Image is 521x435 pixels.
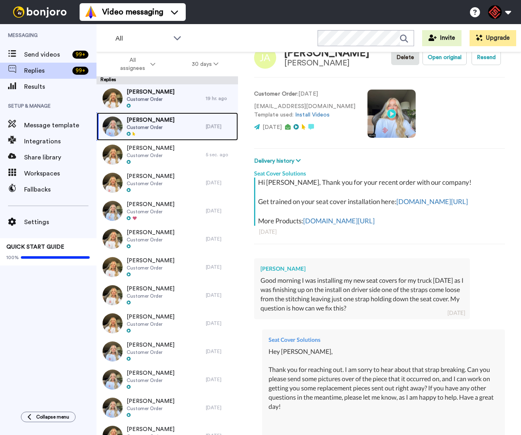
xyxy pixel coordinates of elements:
p: : [DATE] [254,90,355,98]
div: [DATE] [206,236,234,242]
span: [PERSON_NAME] [127,116,174,124]
div: [DATE] [206,123,234,130]
div: 19 hr. ago [206,95,234,102]
span: [PERSON_NAME] [127,397,174,405]
a: [PERSON_NAME]Customer Order19 hr. ago [96,84,238,112]
a: [PERSON_NAME]Customer Order[DATE] [96,225,238,253]
div: [DATE] [206,264,234,270]
img: 52ca0e81-6046-4e95-a981-4d47291f86d8-thumb.jpg [103,285,123,305]
button: Delete [391,50,419,65]
span: Customer Order [127,124,174,131]
span: Fallbacks [24,185,96,194]
span: QUICK START GUIDE [6,244,64,250]
button: Invite [422,30,462,46]
div: [DATE] [206,376,234,383]
strong: Customer Order [254,91,297,97]
button: Resend [472,50,501,65]
a: [PERSON_NAME]Customer Order[DATE] [96,197,238,225]
div: Seat Cover Solutions [269,336,498,344]
span: Customer Order [127,293,174,299]
span: [PERSON_NAME] [127,172,174,180]
span: Video messaging [102,6,163,18]
div: [PERSON_NAME] [260,265,464,273]
span: All [115,34,169,43]
div: [DATE] [259,228,500,236]
span: Customer Order [127,321,174,327]
div: Good morning I was installing my new seat covers for my truck [DATE] as I was finishing up on the... [260,276,464,312]
img: 05ecce37-b6ae-4521-b511-6b95e3e2b97b-thumb.jpg [103,229,123,249]
img: f5715ba0-7048-453f-88a7-e70fb52eaec2-thumb.jpg [103,370,123,390]
span: Results [24,82,96,92]
div: Seat Cover Solutions [254,165,505,178]
span: Customer Order [127,265,174,271]
div: 5 sec. ago [206,151,234,158]
span: [PERSON_NAME] [127,425,174,433]
a: [PERSON_NAME]Customer Order[DATE] [96,394,238,422]
div: 99 + [72,67,88,75]
a: [PERSON_NAME]Customer Order[DATE] [96,112,238,141]
span: Customer Order [127,208,174,215]
a: [DOMAIN_NAME][URL] [396,197,468,206]
a: Install Videos [295,112,330,118]
span: Customer Order [127,349,174,355]
span: Send videos [24,50,69,59]
a: [PERSON_NAME]Customer Order[DATE] [96,309,238,337]
img: ce5357cb-026c-433d-aaba-63ae9457c6c3-thumb.jpg [103,88,123,108]
span: Collapse menu [36,414,69,420]
p: [EMAIL_ADDRESS][DOMAIN_NAME] Template used: [254,102,355,119]
div: [DATE] [206,404,234,411]
span: All assignees [116,56,149,72]
span: Customer Order [127,377,174,384]
span: [PERSON_NAME] [127,285,174,293]
button: Upgrade [470,30,516,46]
span: [PERSON_NAME] [127,88,174,96]
div: [DATE] [206,208,234,214]
span: Customer Order [127,96,174,102]
img: 6c834708-44b4-43aa-b59a-1f988d0ba825-thumb.jpg [103,398,123,418]
div: [DATE] [206,348,234,355]
div: [DATE] [206,320,234,327]
div: [PERSON_NAME] [284,59,369,67]
a: [PERSON_NAME]Customer Order[DATE] [96,281,238,309]
span: Customer Order [127,180,174,187]
img: bcb6f276-295a-4da1-af94-775b6eb3321f-thumb.jpg [103,116,123,137]
div: [DATE] [206,292,234,298]
button: 30 days [174,57,237,71]
span: [PERSON_NAME] [127,229,174,237]
img: 7b9c3a2f-2591-432a-8298-4cf91e5ea7b3-thumb.jpg [103,341,123,361]
span: [PERSON_NAME] [127,200,174,208]
img: e931e3cf-1be3-46ad-9774-e8adbcc006d0-thumb.jpg [103,173,123,193]
div: [PERSON_NAME] [284,47,369,59]
span: [PERSON_NAME] [127,257,174,265]
span: [PERSON_NAME] [127,341,174,349]
img: fea695a4-2ba1-4f94-a12d-7ff03fcb631b-thumb.jpg [103,257,123,277]
a: [DOMAIN_NAME][URL] [303,216,375,225]
a: [PERSON_NAME]Customer Order5 sec. ago [96,141,238,169]
span: Share library [24,153,96,162]
span: Settings [24,217,96,227]
img: vm-color.svg [84,6,97,18]
button: All assignees [98,53,174,76]
button: Open original [423,50,467,65]
div: [DATE] [447,309,465,317]
img: bj-logo-header-white.svg [10,6,70,18]
span: Customer Order [127,152,174,159]
img: f342b07d-fabd-4193-8f22-9bea2f7d3a21-thumb.jpg [103,313,123,333]
span: [PERSON_NAME] [127,369,174,377]
img: 5679cb2b-1065-4aa9-aaa1-910e677a4987-thumb.jpg [103,201,123,221]
span: Integrations [24,137,96,146]
span: [DATE] [263,125,282,130]
span: Workspaces [24,169,96,178]
a: [PERSON_NAME]Customer Order[DATE] [96,366,238,394]
span: Replies [24,66,69,76]
img: Image of Jeffrey Adams [254,47,276,69]
span: Customer Order [127,237,174,243]
img: 0a07464a-5a72-4ec9-8cd0-63d7fc57003b-thumb.jpg [103,145,123,165]
a: [PERSON_NAME]Customer Order[DATE] [96,337,238,366]
span: [PERSON_NAME] [127,144,174,152]
div: 99 + [72,51,88,59]
div: Replies [96,76,238,84]
button: Delivery history [254,157,303,165]
span: 100% [6,254,19,261]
